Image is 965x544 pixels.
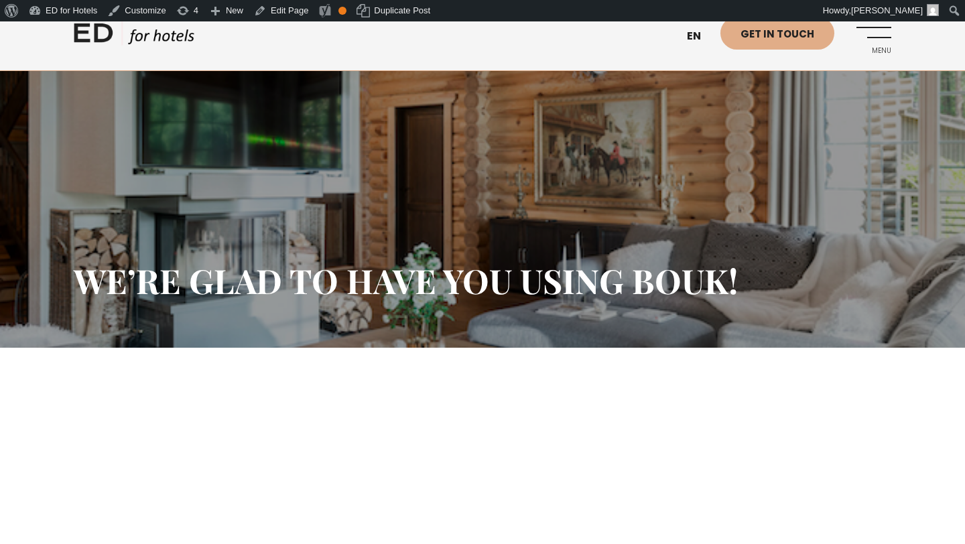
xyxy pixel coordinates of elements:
span: [PERSON_NAME] [851,5,923,15]
a: Get in touch [720,17,834,50]
div: OK [338,7,346,15]
a: ED HOTELS [74,20,194,54]
span: We’re glad to have you using BOUK! [74,258,738,303]
span: Menu [854,47,891,55]
a: en [680,20,720,53]
a: Menu [854,17,891,54]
